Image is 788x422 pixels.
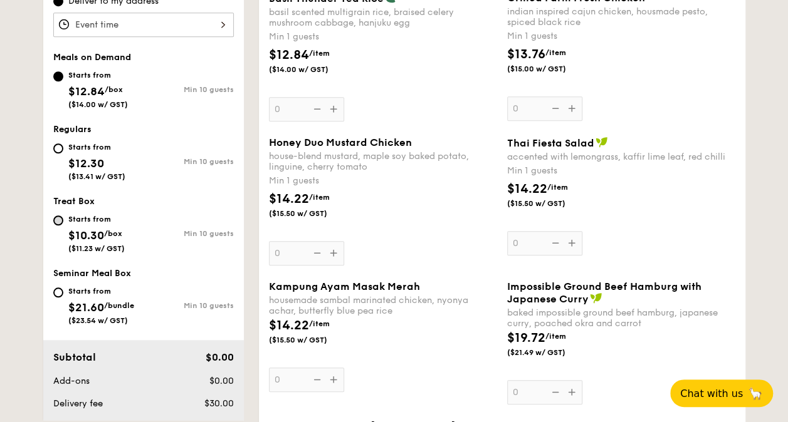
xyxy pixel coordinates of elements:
span: Delivery fee [53,398,103,409]
span: $13.76 [507,47,545,62]
span: $21.60 [68,301,104,314]
span: ($15.50 w/ GST) [269,208,354,219]
span: Honey Duo Mustard Chicken [269,136,412,148]
span: /box [104,229,122,238]
span: $30.00 [204,398,233,409]
span: ($14.00 w/ GST) [269,64,354,75]
div: Min 1 guests [269,31,497,43]
span: /item [309,319,330,328]
span: /item [545,332,566,341]
div: Min 10 guests [144,157,234,166]
span: $14.22 [269,318,309,333]
span: ($13.41 w/ GST) [68,172,125,181]
div: baked impossible ground beef hamburg, japanese curry, poached okra and carrot [507,307,735,329]
span: ($15.50 w/ GST) [269,335,354,345]
span: $14.22 [507,182,547,197]
span: ($15.50 w/ GST) [507,198,592,208]
input: Starts from$12.84/box($14.00 w/ GST)Min 10 guests [53,71,63,81]
span: ($11.23 w/ GST) [68,244,125,253]
div: Min 10 guests [144,229,234,238]
span: $12.84 [68,85,105,98]
div: accented with lemongrass, kaffir lime leaf, red chilli [507,152,735,162]
span: /item [547,183,568,192]
div: house-blend mustard, maple soy baked potato, linguine, cherry tomato [269,151,497,172]
span: $0.00 [205,351,233,363]
span: $19.72 [507,331,545,346]
span: Treat Box [53,196,95,207]
span: /item [545,48,566,57]
div: indian inspired cajun chicken, housmade pesto, spiced black rice [507,6,735,28]
span: /item [309,49,330,58]
span: Kampung Ayam Masak Merah [269,280,420,292]
span: $12.84 [269,48,309,63]
span: Seminar Meal Box [53,268,131,279]
span: ($21.49 w/ GST) [507,347,592,358]
input: Starts from$10.30/box($11.23 w/ GST)Min 10 guests [53,215,63,225]
span: ($23.54 w/ GST) [68,316,128,325]
span: Regulars [53,124,92,135]
span: $14.22 [269,192,309,207]
span: Thai Fiesta Salad [507,137,594,149]
span: /item [309,193,330,202]
span: $10.30 [68,229,104,242]
input: Event time [53,13,234,37]
div: housemade sambal marinated chicken, nyonya achar, butterfly blue pea rice [269,295,497,316]
span: ($15.00 w/ GST) [507,64,592,74]
span: Impossible Ground Beef Hamburg with Japanese Curry [507,280,701,305]
span: ($14.00 w/ GST) [68,100,128,109]
img: icon-vegan.f8ff3823.svg [590,292,602,304]
span: 🦙 [748,386,763,401]
span: /box [105,85,123,94]
span: /bundle [104,301,134,310]
span: $12.30 [68,157,104,170]
span: Subtotal [53,351,96,363]
span: $0.00 [209,376,233,386]
div: Min 1 guests [507,165,735,177]
span: Add-ons [53,376,90,386]
input: Starts from$12.30($13.41 w/ GST)Min 10 guests [53,143,63,153]
div: Min 10 guests [144,301,234,310]
div: Min 1 guests [269,175,497,187]
img: icon-vegan.f8ff3823.svg [596,136,608,148]
div: basil scented multigrain rice, braised celery mushroom cabbage, hanjuku egg [269,7,497,28]
span: Chat with us [680,388,743,399]
div: Starts from [68,286,134,296]
input: Starts from$21.60/bundle($23.54 w/ GST)Min 10 guests [53,287,63,297]
div: Starts from [68,70,128,80]
div: Min 10 guests [144,85,234,94]
div: Starts from [68,214,125,224]
div: Min 1 guests [507,30,735,43]
div: Starts from [68,142,125,152]
button: Chat with us🦙 [670,379,773,407]
span: Meals on Demand [53,52,131,63]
